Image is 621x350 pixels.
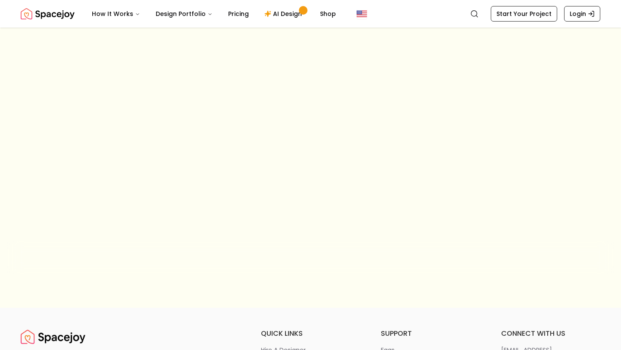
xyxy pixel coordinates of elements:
a: AI Design [257,5,311,22]
h6: support [381,328,480,339]
img: Spacejoy Logo [21,328,85,346]
a: Start Your Project [491,6,557,22]
img: Spacejoy Logo [21,5,75,22]
a: Shop [313,5,343,22]
h6: connect with us [501,328,600,339]
nav: Main [85,5,343,22]
a: Login [564,6,600,22]
img: United States [357,9,367,19]
button: Design Portfolio [149,5,220,22]
h6: quick links [261,328,360,339]
a: Spacejoy [21,328,85,346]
a: Spacejoy [21,5,75,22]
a: Pricing [221,5,256,22]
button: How It Works [85,5,147,22]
